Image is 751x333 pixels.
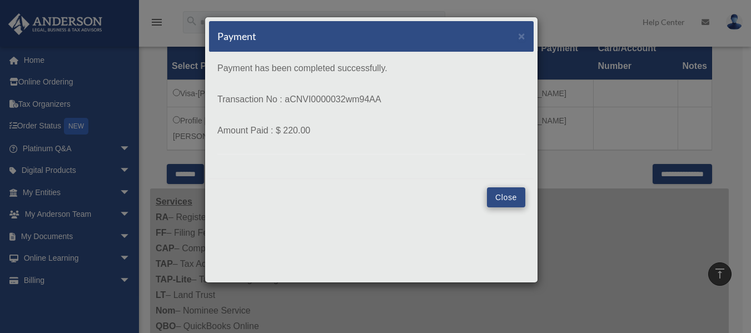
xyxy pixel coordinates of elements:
[217,92,525,107] p: Transaction No : aCNVI0000032wm94AA
[217,61,525,76] p: Payment has been completed successfully.
[518,30,525,42] button: Close
[217,123,525,138] p: Amount Paid : $ 220.00
[518,29,525,42] span: ×
[487,187,525,207] button: Close
[217,29,256,43] h5: Payment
